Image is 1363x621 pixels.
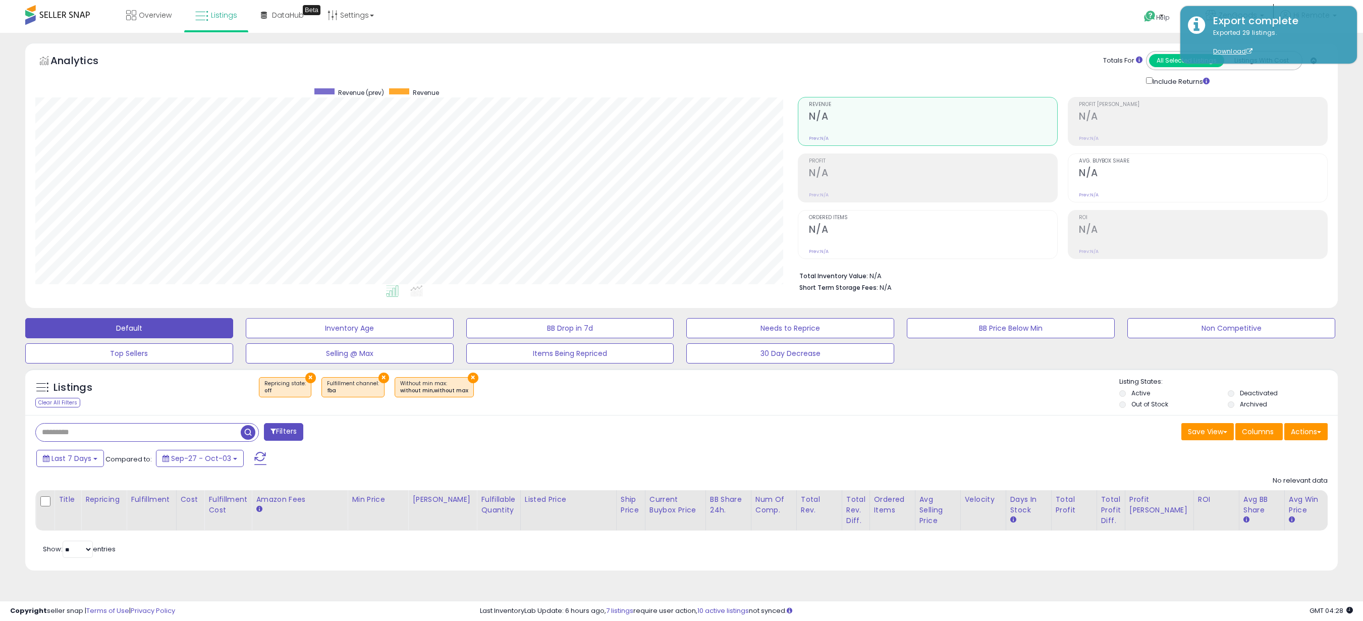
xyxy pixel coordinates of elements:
[352,494,404,505] div: Min Price
[1242,427,1274,437] span: Columns
[1289,515,1295,525] small: Avg Win Price.
[1198,494,1235,505] div: ROI
[264,423,303,441] button: Filters
[211,10,237,20] span: Listings
[697,606,749,615] a: 10 active listings
[621,494,641,515] div: Ship Price
[1240,389,1278,397] label: Deactivated
[965,494,1002,505] div: Velocity
[378,373,389,383] button: ×
[809,248,829,254] small: Prev: N/A
[525,494,612,505] div: Listed Price
[338,88,384,97] span: Revenue (prev)
[327,380,379,395] span: Fulfillment channel :
[412,494,472,505] div: [PERSON_NAME]
[413,88,439,97] span: Revenue
[1136,3,1189,33] a: Help
[907,318,1115,338] button: BB Price Below Min
[327,387,379,394] div: fba
[400,387,468,394] div: without min,without max
[1213,47,1252,56] a: Download
[710,494,747,515] div: BB Share 24h.
[246,318,454,338] button: Inventory Age
[208,494,247,515] div: Fulfillment Cost
[1206,14,1349,28] div: Export complete
[1079,159,1327,164] span: Avg. Buybox Share
[1079,224,1327,237] h2: N/A
[1010,515,1016,525] small: Days In Stock.
[1127,318,1335,338] button: Non Competitive
[1079,192,1099,198] small: Prev: N/A
[1129,494,1189,515] div: Profit [PERSON_NAME]
[686,318,894,338] button: Needs to Reprice
[256,494,343,505] div: Amazon Fees
[1079,135,1099,141] small: Prev: N/A
[799,272,868,280] b: Total Inventory Value:
[606,606,633,615] a: 7 listings
[1079,102,1327,108] span: Profit [PERSON_NAME]
[1010,494,1047,515] div: Days In Stock
[1131,400,1168,408] label: Out of Stock
[59,494,77,505] div: Title
[131,606,175,615] a: Privacy Policy
[43,544,116,554] span: Show: entries
[86,606,129,615] a: Terms of Use
[809,159,1057,164] span: Profit
[1156,13,1170,22] span: Help
[466,343,674,364] button: Items Being Repriced
[1206,28,1349,57] div: Exported 29 listings.
[880,283,892,292] span: N/A
[105,454,152,464] span: Compared to:
[10,606,175,616] div: seller snap | |
[25,318,233,338] button: Default
[809,167,1057,181] h2: N/A
[809,224,1057,237] h2: N/A
[85,494,122,505] div: Repricing
[799,269,1320,281] li: N/A
[799,283,878,292] b: Short Term Storage Fees:
[1273,476,1328,486] div: No relevant data
[1101,494,1121,526] div: Total Profit Diff.
[53,381,92,395] h5: Listings
[1143,10,1156,23] i: Get Help
[846,494,865,526] div: Total Rev. Diff.
[36,450,104,467] button: Last 7 Days
[51,453,91,463] span: Last 7 Days
[1056,494,1093,515] div: Total Profit
[1079,215,1327,221] span: ROI
[649,494,701,515] div: Current Buybox Price
[1131,389,1150,397] label: Active
[171,453,231,463] span: Sep-27 - Oct-03
[264,387,306,394] div: off
[1310,606,1353,615] span: 2025-10-11 04:28 GMT
[1149,54,1224,67] button: All Selected Listings
[1240,400,1267,408] label: Archived
[1289,494,1326,515] div: Avg Win Price
[755,494,792,515] div: Num of Comp.
[481,494,516,515] div: Fulfillable Quantity
[25,343,233,364] button: Top Sellers
[809,111,1057,124] h2: N/A
[809,135,829,141] small: Prev: N/A
[35,398,80,407] div: Clear All Filters
[272,10,304,20] span: DataHub
[131,494,172,505] div: Fulfillment
[874,494,911,515] div: Ordered Items
[1079,167,1327,181] h2: N/A
[181,494,200,505] div: Cost
[1103,56,1142,66] div: Totals For
[1181,423,1234,440] button: Save View
[305,373,316,383] button: ×
[466,318,674,338] button: BB Drop in 7d
[480,606,1353,616] div: Last InventoryLab Update: 6 hours ago, require user action, not synced.
[1243,515,1249,525] small: Avg BB Share.
[156,450,244,467] button: Sep-27 - Oct-03
[10,606,47,615] strong: Copyright
[50,54,118,70] h5: Analytics
[264,380,306,395] span: Repricing state :
[303,5,320,15] div: Tooltip anchor
[809,102,1057,108] span: Revenue
[1079,248,1099,254] small: Prev: N/A
[1138,75,1222,87] div: Include Returns
[809,192,829,198] small: Prev: N/A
